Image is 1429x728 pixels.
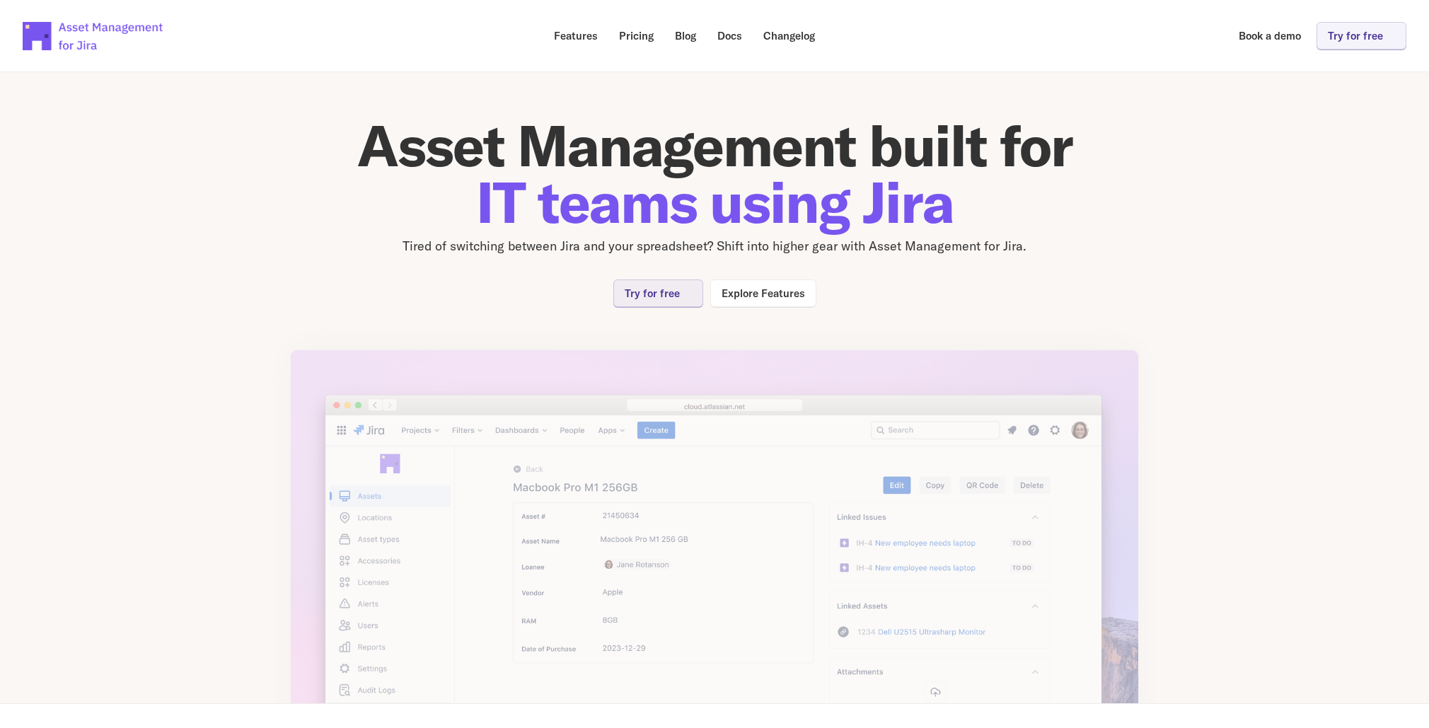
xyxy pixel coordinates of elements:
[619,30,654,41] p: Pricing
[625,288,680,299] p: Try for free
[707,22,752,50] a: Docs
[1317,22,1406,50] a: Try for free
[1328,30,1383,41] p: Try for free
[609,22,664,50] a: Pricing
[1229,22,1311,50] a: Book a demo
[753,22,825,50] a: Changelog
[675,30,696,41] p: Blog
[665,22,706,50] a: Blog
[613,279,703,307] a: Try for free
[722,288,805,299] p: Explore Features
[554,30,598,41] p: Features
[717,30,742,41] p: Docs
[544,22,608,50] a: Features
[290,117,1139,231] h1: Asset Management built for
[763,30,815,41] p: Changelog
[710,279,816,307] a: Explore Features
[1239,30,1301,41] p: Book a demo
[290,236,1139,257] p: Tired of switching between Jira and your spreadsheet? Shift into higher gear with Asset Managemen...
[476,166,954,238] span: IT teams using Jira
